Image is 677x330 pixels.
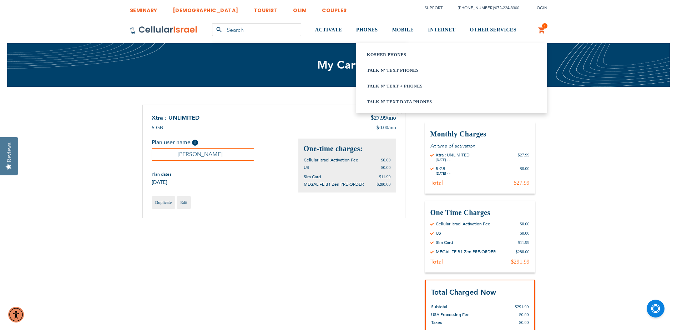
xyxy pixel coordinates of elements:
div: $0.00 [520,230,530,236]
div: $27.99 [514,179,530,186]
div: [DATE] - - [436,158,470,162]
div: 27.99 [370,114,396,122]
th: Taxes [431,319,492,326]
div: MEGALIFE B1 Zen PRE-ORDER [436,249,496,255]
span: $0.00 [519,312,529,317]
th: Subtotal [431,297,492,311]
span: $0.00 [519,320,529,325]
a: Kosher Phones [367,51,519,58]
a: 1 [538,26,546,35]
a: Talk n' Text Phones [367,67,519,74]
span: Help [192,140,198,146]
span: Login [535,5,547,11]
a: INTERNET [428,17,455,44]
div: Total [430,258,443,265]
div: US [436,230,441,236]
span: $ [376,124,379,131]
li: / [451,3,519,13]
p: At time of activation [430,142,530,149]
div: Xtra : UNLIMITED [436,152,470,158]
a: Xtra : UNLIMITED [152,114,199,122]
div: Sim Card [436,240,453,245]
span: 5 GB [152,124,163,131]
span: $291.99 [515,304,529,309]
a: ACTIVATE [315,17,342,44]
span: OTHER SERVICES [470,27,516,32]
div: $0.00 [520,221,530,227]
a: Talk n' Text Data Phones [367,98,519,105]
span: MEGALIFE B1 Zen PRE-ORDER [304,181,364,187]
span: /mo [387,115,396,121]
a: TOURIST [254,2,278,15]
h3: One Time Charges [430,208,530,217]
div: $280.00 [516,249,530,255]
span: USA Processing Fee [431,312,470,317]
span: $11.99 [379,174,391,179]
span: $0.00 [381,165,391,170]
a: Duplicate [152,196,176,209]
a: [PHONE_NUMBER] [458,5,494,11]
a: COUPLES [322,2,347,15]
span: MOBILE [392,27,414,32]
span: ACTIVATE [315,27,342,32]
a: 072-224-3300 [495,5,519,11]
span: Duplicate [155,200,172,205]
h3: Monthly Charges [430,129,530,139]
span: Edit [180,200,187,205]
div: $0.00 [520,166,530,176]
strong: Total Charged Now [431,287,496,297]
div: $27.99 [518,152,530,162]
div: [DATE] - - [436,171,450,176]
span: US [304,165,309,170]
span: Cellular Israel Activation Fee [304,157,358,163]
span: 1 [544,23,546,29]
span: $0.00 [381,157,391,162]
span: INTERNET [428,27,455,32]
div: $11.99 [518,240,530,245]
a: Edit [177,196,191,209]
span: $ [370,114,374,122]
a: PHONES [356,17,378,44]
span: PHONES [356,27,378,32]
img: Cellular Israel Logo [130,26,198,34]
a: Talk n' Text + Phones [367,82,519,90]
a: OTHER SERVICES [470,17,516,44]
h2: One-time charges: [304,144,391,154]
div: 5 GB [436,166,450,171]
span: [DATE] [152,179,171,186]
div: Cellular Israel Activation Fee [436,221,490,227]
span: /mo [388,124,396,131]
span: Plan user name [152,139,191,146]
a: [DEMOGRAPHIC_DATA] [173,2,238,15]
span: Sim Card [304,174,321,180]
input: Search [212,24,301,36]
div: 0.00 [376,124,396,131]
a: OLIM [293,2,307,15]
div: Total [430,179,443,186]
a: MOBILE [392,17,414,44]
div: Reviews [6,142,12,162]
span: My Cart [317,57,360,72]
span: Plan dates [152,171,171,177]
a: SEMINARY [130,2,157,15]
span: $280.00 [377,182,391,187]
a: Support [425,5,443,11]
div: Accessibility Menu [8,307,24,322]
div: $291.99 [511,258,530,265]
